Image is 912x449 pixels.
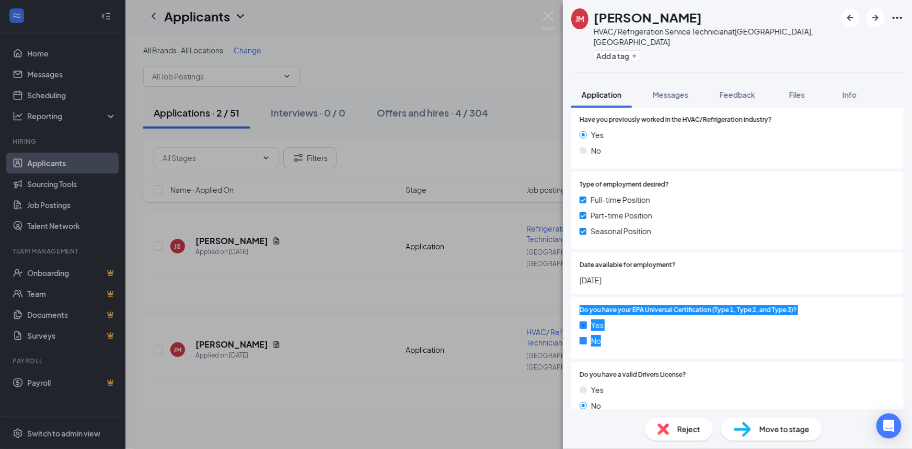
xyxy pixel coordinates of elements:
svg: ArrowRight [869,11,882,24]
span: Yes [591,384,604,396]
span: Application [582,90,621,99]
span: Yes [591,319,604,331]
span: Date available for employment? [580,260,676,270]
span: Messages [653,90,688,99]
button: PlusAdd a tag [594,50,640,61]
span: Full-time Position [591,194,650,205]
span: Yes [591,129,604,141]
div: HVAC/ Refrigeration Service Technician at [GEOGRAPHIC_DATA], [GEOGRAPHIC_DATA] [594,26,836,47]
svg: ArrowLeftNew [844,11,857,24]
span: Reject [677,423,700,435]
button: ArrowLeftNew [841,8,860,27]
svg: Ellipses [891,11,904,24]
span: Do you have your EPA Universal Certification (Type 1, Type 2, and Type 3)? [580,305,797,315]
span: Type of employment desired? [580,180,669,190]
span: [DATE] [580,274,895,286]
span: Feedback [720,90,755,99]
svg: Plus [631,53,638,59]
span: Part-time Position [591,210,652,221]
span: No [591,400,601,411]
span: Info [842,90,857,99]
div: Open Intercom Messenger [876,413,902,439]
span: No [591,145,601,156]
span: Do you have a valid Drivers License? [580,370,686,380]
span: No [591,335,601,347]
div: JM [575,14,584,24]
span: Have you previously worked in the HVAC/Refrigeration industry? [580,115,772,125]
span: Files [789,90,805,99]
span: Move to stage [759,423,810,435]
button: ArrowRight [866,8,885,27]
h1: [PERSON_NAME] [594,8,702,26]
span: Seasonal Position [591,225,651,237]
